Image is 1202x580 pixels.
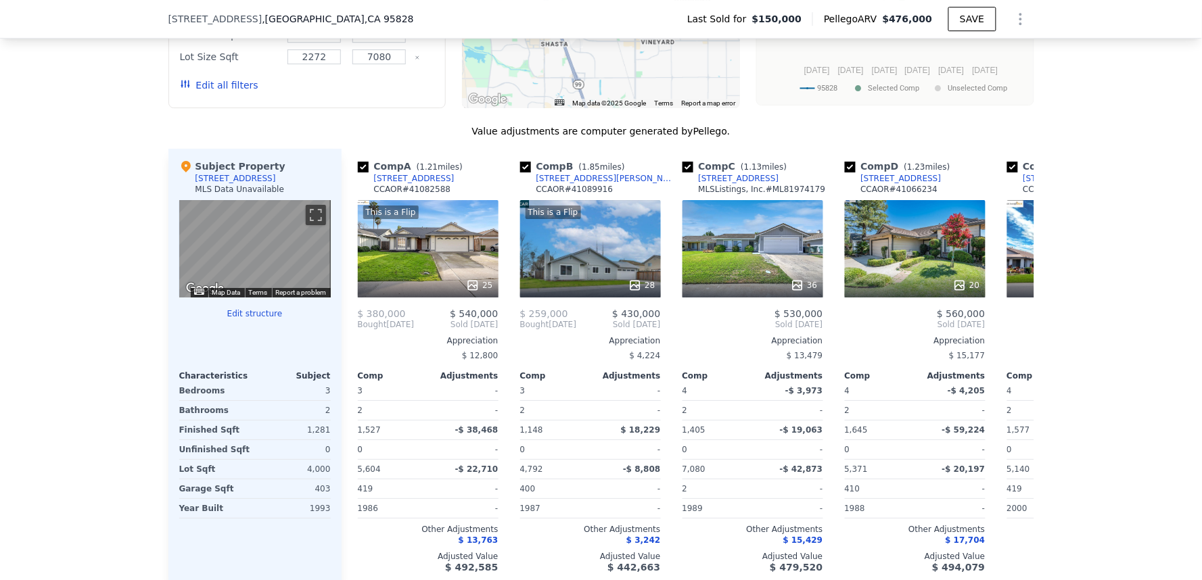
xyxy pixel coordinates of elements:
span: -$ 59,224 [942,425,986,435]
div: Appreciation [845,335,986,346]
span: 4 [1007,386,1013,395]
a: [STREET_ADDRESS] [1007,173,1104,184]
div: [STREET_ADDRESS] [861,173,942,184]
div: Appreciation [1007,335,1148,346]
div: Appreciation [358,335,499,346]
span: [STREET_ADDRESS] [168,12,262,26]
span: 1,645 [845,425,868,435]
span: Bought [520,319,549,330]
div: - [756,440,823,459]
span: Sold [DATE] [414,319,498,330]
div: Other Adjustments [1007,524,1148,535]
div: - [918,499,986,518]
div: 1,281 [258,420,331,439]
div: - [918,401,986,420]
a: Open this area in Google Maps (opens a new window) [465,91,510,108]
div: - [918,440,986,459]
span: ( miles) [574,162,630,172]
div: - [756,499,823,518]
div: - [593,440,661,459]
span: 419 [358,484,373,493]
div: Adjustments [591,370,661,381]
div: Comp C [683,160,793,173]
span: $ 259,000 [520,308,568,319]
span: $ 442,663 [607,562,660,573]
div: Comp [358,370,428,381]
span: 4 [683,386,688,395]
span: $ 430,000 [612,308,660,319]
div: 1989 [683,499,750,518]
span: -$ 8,808 [623,464,660,474]
span: Last Sold for [687,12,752,26]
div: Value adjustments are computer generated by Pellego . [168,124,1034,138]
span: 3 [520,386,526,395]
div: Lot Size Sqft [180,47,279,66]
div: Bedrooms [179,381,252,400]
span: $ 13,479 [787,351,823,360]
div: [STREET_ADDRESS][PERSON_NAME] [536,173,677,184]
span: ( miles) [411,162,468,172]
span: $ 15,429 [783,535,823,545]
span: 5,604 [358,464,381,474]
text: 95828 [818,84,838,93]
span: -$ 22,710 [455,464,499,474]
div: Lot Sqft [179,460,252,479]
div: 4,000 [258,460,331,479]
span: -$ 20,197 [942,464,986,474]
span: $ 12,800 [462,351,498,360]
div: 25 [466,279,492,292]
span: ( miles) [735,162,792,172]
span: $ 560,000 [937,308,985,319]
span: 1.23 [907,162,925,172]
img: Google [465,91,510,108]
div: MLS Data Unavailable [195,184,285,195]
span: Sold [DATE] [1007,319,1148,330]
div: Map [179,200,331,297]
div: - [756,479,823,498]
div: - [431,499,499,518]
span: , CA 95828 [365,14,414,24]
div: Bathrooms [179,401,252,420]
div: 2 [683,401,750,420]
span: Sold [DATE] [683,319,823,330]
div: Comp E [1007,160,1117,173]
div: - [431,401,499,420]
span: 0 [1007,445,1013,454]
div: Street View [179,200,331,297]
span: 4,792 [520,464,543,474]
a: [STREET_ADDRESS] [683,173,779,184]
div: [STREET_ADDRESS] [699,173,779,184]
span: $ 18,229 [621,425,661,435]
span: 1,405 [683,425,706,435]
div: 3 [258,381,331,400]
span: 1.21 [420,162,438,172]
span: 1,577 [1007,425,1030,435]
span: 4 [845,386,850,395]
div: [DATE] [358,319,415,330]
span: $ 13,763 [459,535,499,545]
text: [DATE] [904,66,930,75]
div: Characteristics [179,370,255,381]
div: Other Adjustments [683,524,823,535]
a: Report a map error [682,99,736,107]
span: 1,148 [520,425,543,435]
div: Comp [1007,370,1078,381]
button: Edit structure [179,308,331,319]
div: - [431,440,499,459]
div: Adjusted Value [683,551,823,562]
div: 36 [791,279,817,292]
button: Toggle fullscreen view [306,205,326,225]
span: Sold [DATE] [845,319,986,330]
div: - [431,479,499,498]
div: 28 [628,279,655,292]
button: Keyboard shortcuts [555,99,564,105]
div: Other Adjustments [520,524,661,535]
div: MLSListings, Inc. # ML81974179 [699,184,826,195]
button: Show Options [1007,5,1034,32]
div: - [756,401,823,420]
div: - [1007,346,1148,365]
div: Comp D [845,160,956,173]
div: 1986 [358,499,425,518]
text: [DATE] [972,66,998,75]
button: Keyboard shortcuts [194,289,204,295]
